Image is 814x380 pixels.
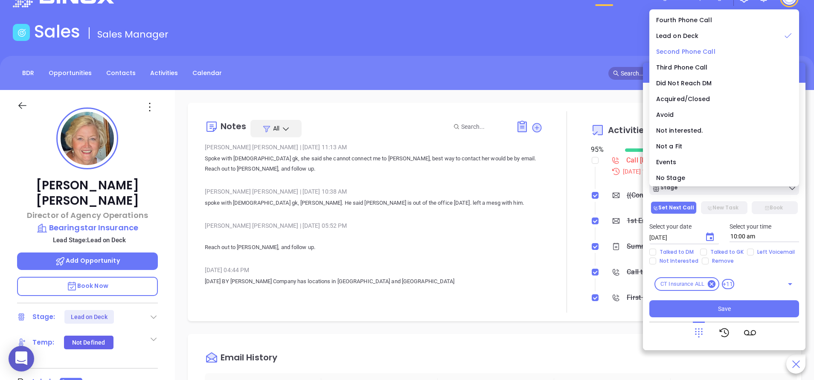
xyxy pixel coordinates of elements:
[17,66,39,80] a: BDR
[613,70,619,76] span: search
[591,145,614,155] div: 95 %
[651,201,697,214] button: Set Next Call
[656,16,712,24] span: Fourth Phone Call
[722,279,734,289] span: +11
[656,63,708,72] span: Third Phone Call
[32,336,55,349] div: Temp:
[273,124,279,133] span: All
[701,201,747,214] button: New Task
[707,249,747,255] span: Talked to GK
[17,222,158,234] a: Bearingstar Insurance
[656,110,674,119] span: Avoid
[44,66,97,80] a: Opportunities
[300,144,301,151] span: |
[649,300,799,317] button: Save
[752,201,798,214] button: Book
[205,154,543,174] p: Spoke with [DEMOGRAPHIC_DATA] gk, she said she cannot connect me to [PERSON_NAME], best way to co...
[655,280,709,288] span: CT Insurance ALL
[17,209,158,221] p: Director of Agency Operations
[461,122,506,131] input: Search...
[67,281,108,290] span: Book Now
[656,258,702,264] span: Not Interested
[55,256,120,265] span: Add Opportunity
[72,336,105,349] div: Not Defined
[221,122,247,131] div: Notes
[656,95,710,103] span: Acquired/Closed
[652,184,677,192] div: Stage
[701,229,718,246] button: Choose date, selected date is Aug 16, 2025
[649,181,799,195] button: Stage
[654,277,719,291] div: CT Insurance ALL
[656,142,682,151] span: Not a Fit
[656,158,677,166] span: Events
[205,185,543,198] div: [PERSON_NAME] [PERSON_NAME] [DATE] 10:38 AM
[71,310,108,324] div: Lead on Deck
[784,278,796,290] button: Open
[656,32,698,40] span: Lead on Deck
[300,188,301,195] span: |
[101,66,141,80] a: Contacts
[21,235,158,246] p: Lead Stage: Lead on Deck
[627,291,683,304] div: First Call - CT Insurance
[34,21,80,42] h1: Sales
[205,264,543,276] div: [DATE] 04:44 PM
[606,167,784,176] div: [DATE] 11:00 AM
[627,215,683,227] div: 1st Email - CT Insurance
[32,310,55,323] div: Stage:
[205,232,543,252] p: Reach out to [PERSON_NAME], and follow up.
[709,258,737,264] span: Remove
[656,126,703,135] span: Not interested.
[718,304,731,313] span: Save
[626,154,672,167] div: Call [PERSON_NAME] to follow up
[300,222,301,229] span: |
[17,178,158,209] p: [PERSON_NAME] [PERSON_NAME]
[627,266,683,278] div: Call to [PERSON_NAME]
[608,126,666,134] span: Activities Log
[649,233,698,242] input: MM/DD/YYYY
[221,353,277,365] div: Email History
[656,47,715,56] span: Second Phone Call
[627,189,683,202] div: {{Contact.FirstName}}, did you know [US_STATE]'s data protection act is now being enforced?
[649,222,719,231] p: Select your date
[730,222,799,231] p: Select your time
[656,249,697,255] span: Talked to DM
[621,69,774,78] input: Search…
[205,198,543,208] p: spoke with [DEMOGRAPHIC_DATA] gk, [PERSON_NAME]. He said [PERSON_NAME] is out of the office [DATE...
[754,249,798,255] span: Left Voicemail
[205,219,543,232] div: [PERSON_NAME] [PERSON_NAME] [DATE] 05:52 PM
[205,276,543,287] p: [DATE] BY [PERSON_NAME] Company has locations in [GEOGRAPHIC_DATA] and [GEOGRAPHIC_DATA]
[61,112,114,165] img: profile-user
[205,141,543,154] div: [PERSON_NAME] [PERSON_NAME] [DATE] 11:13 AM
[627,240,683,253] div: Summary: Bearing Star Insurance, part of the Arbella Insurance Group, is open [DATE]-[DATE] from ...
[656,79,712,87] span: Did Not Reach DM
[97,28,169,41] span: Sales Manager
[187,66,227,80] a: Calendar
[656,174,685,182] span: No Stage
[145,66,183,80] a: Activities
